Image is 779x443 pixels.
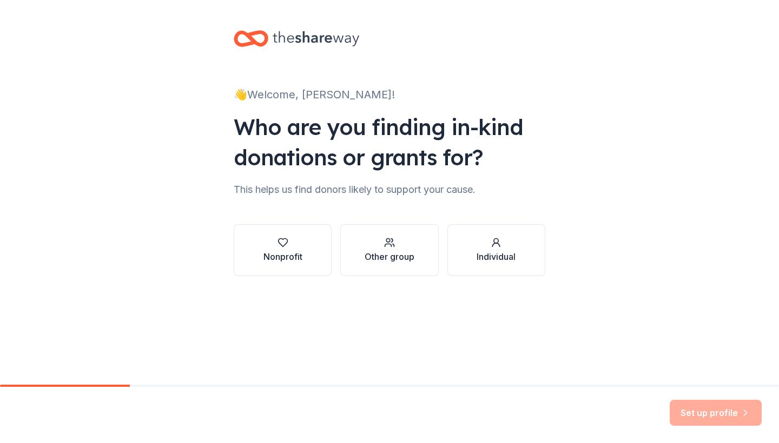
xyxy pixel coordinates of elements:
button: Nonprofit [234,224,332,276]
button: Individual [447,224,545,276]
div: Nonprofit [263,250,302,263]
div: Individual [477,250,516,263]
div: Who are you finding in-kind donations or grants for? [234,112,545,172]
div: This helps us find donors likely to support your cause. [234,181,545,198]
div: 👋 Welcome, [PERSON_NAME]! [234,86,545,103]
button: Other group [340,224,438,276]
div: Other group [365,250,414,263]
